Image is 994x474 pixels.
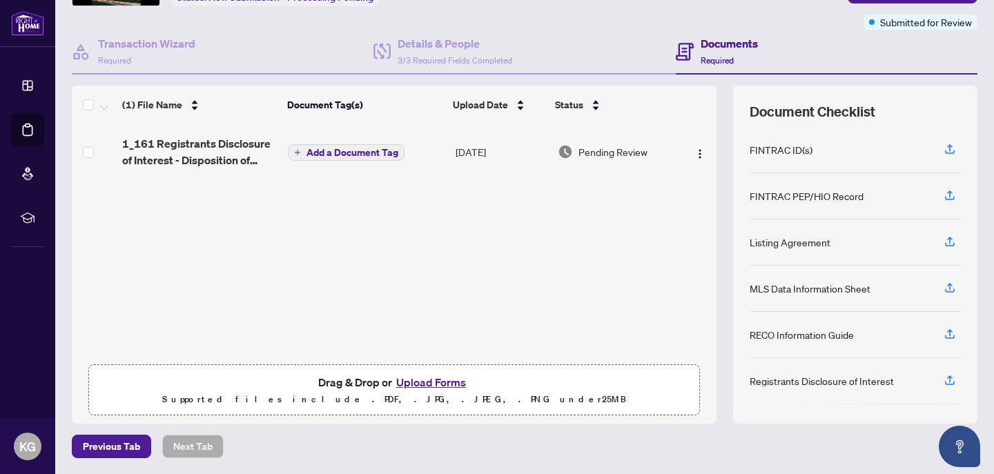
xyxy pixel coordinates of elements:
span: Drag & Drop orUpload FormsSupported files include .PDF, .JPG, .JPEG, .PNG under25MB [89,365,699,416]
span: Submitted for Review [880,14,972,30]
span: Status [555,97,583,112]
th: (1) File Name [117,86,282,124]
h4: Transaction Wizard [98,35,195,52]
span: Required [98,55,131,66]
button: Logo [689,141,711,163]
p: Supported files include .PDF, .JPG, .JPEG, .PNG under 25 MB [97,391,691,408]
div: RECO Information Guide [750,327,854,342]
span: 1_161 Registrants Disclosure of Interest - Disposition of Property - PropTx-[PERSON_NAME] copy_en... [122,135,277,168]
th: Document Tag(s) [282,86,448,124]
div: FINTRAC ID(s) [750,142,812,157]
td: [DATE] [450,124,552,179]
div: MLS Data Information Sheet [750,281,870,296]
span: Drag & Drop or [318,373,470,391]
button: Upload Forms [392,373,470,391]
h4: Documents [701,35,758,52]
span: 3/3 Required Fields Completed [398,55,512,66]
img: logo [11,10,44,36]
h4: Details & People [398,35,512,52]
span: (1) File Name [122,97,182,112]
span: plus [294,149,301,156]
img: Document Status [558,144,573,159]
button: Open asap [939,426,980,467]
th: Status [549,86,676,124]
button: Add a Document Tag [288,144,405,161]
button: Add a Document Tag [288,144,405,161]
img: Logo [694,148,705,159]
span: Add a Document Tag [306,148,398,157]
span: Upload Date [453,97,508,112]
div: Listing Agreement [750,235,830,250]
span: Previous Tab [83,435,140,457]
span: Document Checklist [750,102,875,121]
button: Next Tab [162,435,224,458]
th: Upload Date [447,86,549,124]
span: Pending Review [578,144,647,159]
div: FINTRAC PEP/HIO Record [750,188,864,204]
span: Required [701,55,734,66]
button: Previous Tab [72,435,151,458]
span: KG [19,437,36,456]
div: Registrants Disclosure of Interest [750,373,894,388]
